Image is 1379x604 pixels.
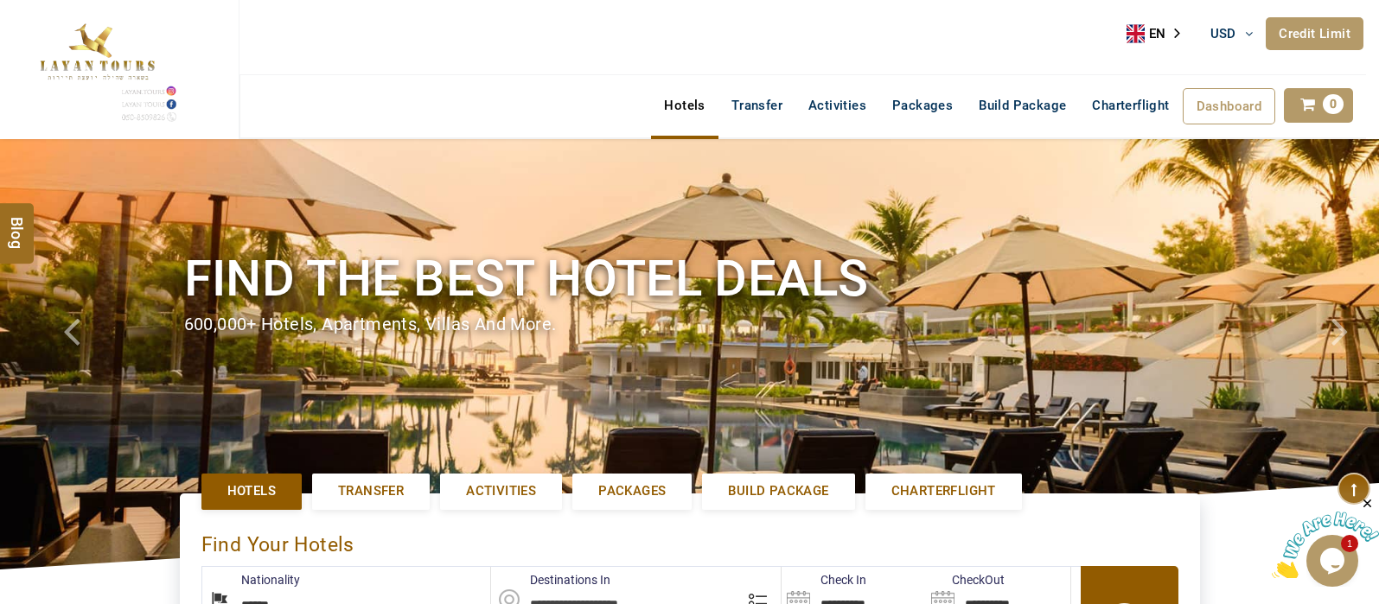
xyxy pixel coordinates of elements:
[202,571,300,588] label: Nationality
[440,474,562,509] a: Activities
[201,515,1178,566] div: Find Your Hotels
[651,88,718,123] a: Hotels
[1272,496,1379,578] iframe: chat widget
[1323,94,1344,114] span: 0
[795,88,879,123] a: Activities
[702,474,854,509] a: Build Package
[598,482,666,500] span: Packages
[1092,98,1169,113] span: Charterflight
[718,88,795,123] a: Transfer
[879,88,966,123] a: Packages
[184,246,1196,311] h1: Find the best hotel deals
[572,474,692,509] a: Packages
[1210,26,1236,41] span: USD
[728,482,828,500] span: Build Package
[1197,99,1262,114] span: Dashboard
[926,571,1005,588] label: CheckOut
[466,482,536,500] span: Activities
[782,571,866,588] label: Check In
[201,474,302,509] a: Hotels
[1284,88,1353,123] a: 0
[966,88,1079,123] a: Build Package
[865,474,1022,509] a: Charterflight
[1127,21,1192,47] a: EN
[227,482,276,500] span: Hotels
[1266,17,1363,50] a: Credit Limit
[13,8,180,124] img: The Royal Line Holidays
[891,482,996,500] span: Charterflight
[1127,21,1192,47] div: Language
[312,474,430,509] a: Transfer
[491,571,610,588] label: Destinations In
[1127,21,1192,47] aside: Language selected: English
[1079,88,1182,123] a: Charterflight
[6,216,29,231] span: Blog
[338,482,404,500] span: Transfer
[184,312,1196,337] div: 600,000+ hotels, apartments, villas and more.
